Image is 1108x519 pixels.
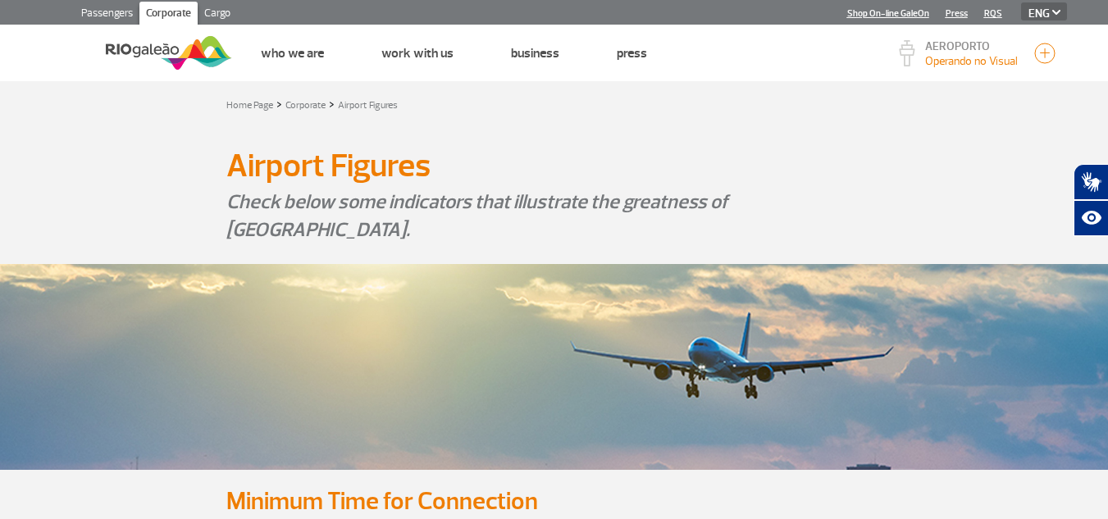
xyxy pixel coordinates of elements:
a: Business [511,45,559,61]
a: > [276,94,282,113]
a: > [329,94,335,113]
a: Press [946,8,968,19]
a: RQS [984,8,1002,19]
button: Abrir recursos assistivos. [1074,200,1108,236]
p: Visibilidade de 10000m [925,52,1018,70]
p: Check below some indicators that illustrate the greatness of [GEOGRAPHIC_DATA]. [226,188,882,244]
a: Shop On-line GaleOn [847,8,929,19]
a: Work with us [381,45,454,61]
a: Passengers [75,2,139,28]
a: Press [617,45,647,61]
p: AEROPORTO [925,41,1018,52]
div: Plugin de acessibilidade da Hand Talk. [1074,164,1108,236]
button: Abrir tradutor de língua de sinais. [1074,164,1108,200]
a: Who we are [261,45,324,61]
a: Home Page [226,99,273,112]
a: Corporate [139,2,198,28]
a: Airport Figures [338,99,398,112]
a: Corporate [285,99,326,112]
h2: Minimum Time for Connection [226,486,882,517]
h1: Airport Figures [226,152,882,180]
a: Cargo [198,2,237,28]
